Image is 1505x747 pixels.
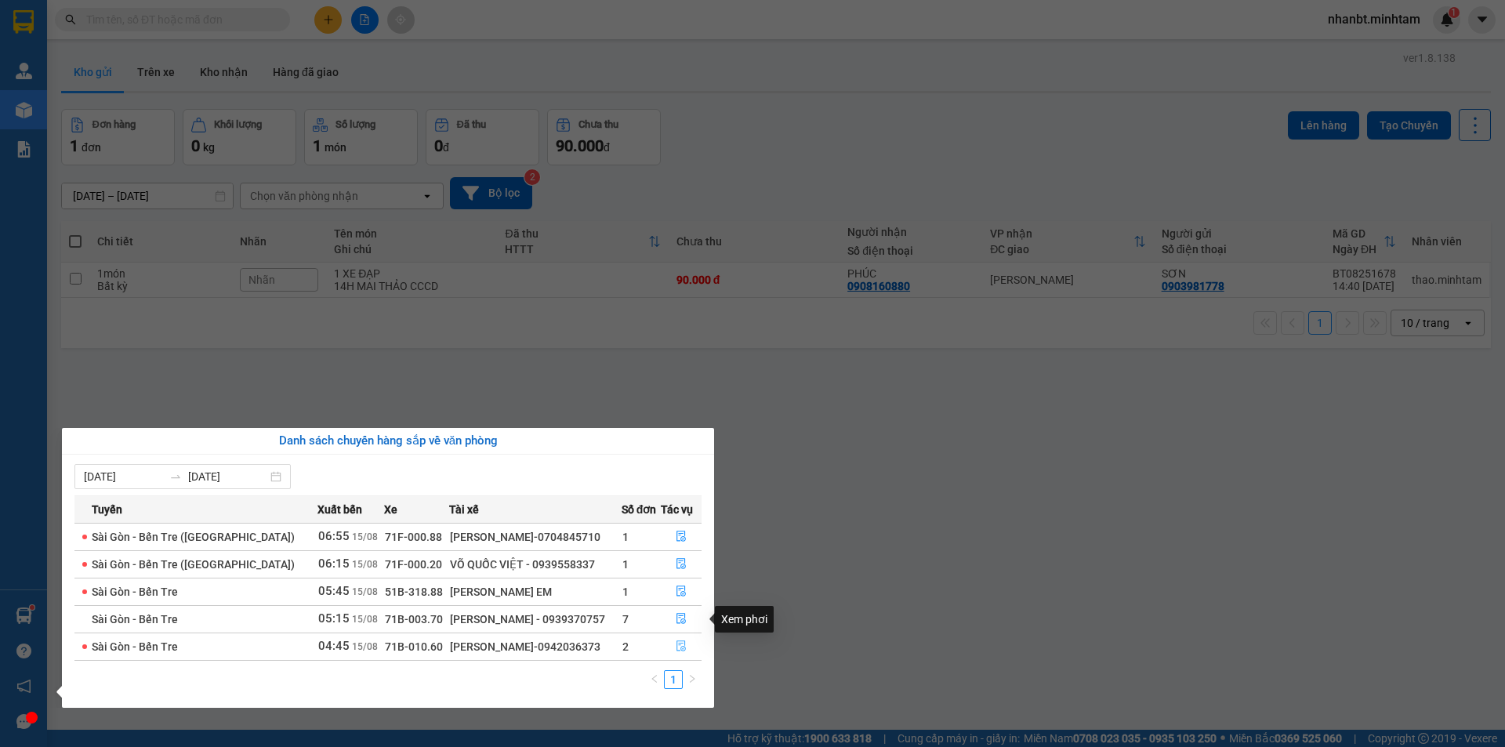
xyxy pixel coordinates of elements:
span: file-done [676,558,687,571]
span: 15/08 [352,641,378,652]
span: Sài Gòn - Bến Tre [92,640,178,653]
div: [PERSON_NAME] EM [450,583,620,600]
span: 1 [622,558,629,571]
button: file-done [662,552,702,577]
span: 71F-000.88 [385,531,442,543]
span: Sài Gòn - Bến Tre [92,613,178,626]
span: right [687,674,697,684]
span: file-done [676,531,687,543]
span: 51B-318.88 [385,586,443,598]
span: Xuất bến [317,501,362,518]
span: file-done [676,586,687,598]
span: 71F-000.20 [385,558,442,571]
button: file-done [662,524,702,549]
span: left [650,674,659,684]
span: Xe [384,501,397,518]
span: file-done [676,613,687,626]
span: 05:45 [318,584,350,598]
span: 04:45 [318,639,350,653]
span: 06:55 [318,529,350,543]
span: Tuyến [92,501,122,518]
div: VÕ QUỐC VIỆT - 0939558337 [450,556,620,573]
button: file-done [662,634,702,659]
span: to [169,470,182,483]
input: Từ ngày [84,468,163,485]
span: 15/08 [352,559,378,570]
button: file-done [662,579,702,604]
button: left [645,670,664,689]
div: [PERSON_NAME]-0942036373 [450,638,620,655]
button: file-done [662,607,702,632]
input: Đến ngày [188,468,267,485]
span: 71B-003.70 [385,613,443,626]
span: Sài Gòn - Bến Tre ([GEOGRAPHIC_DATA]) [92,558,295,571]
span: Tài xế [449,501,479,518]
div: [PERSON_NAME] - 0939370757 [450,611,620,628]
span: Sài Gòn - Bến Tre ([GEOGRAPHIC_DATA]) [92,531,295,543]
li: Previous Page [645,670,664,689]
span: 15/08 [352,586,378,597]
span: 71B-010.60 [385,640,443,653]
span: 06:15 [318,557,350,571]
div: Xem phơi [715,606,774,633]
li: Next Page [683,670,702,689]
button: right [683,670,702,689]
span: Sài Gòn - Bến Tre [92,586,178,598]
span: 1 [622,586,629,598]
span: Số đơn [622,501,657,518]
a: 1 [665,671,682,688]
span: swap-right [169,470,182,483]
span: 15/08 [352,531,378,542]
span: 15/08 [352,614,378,625]
div: Danh sách chuyến hàng sắp về văn phòng [74,432,702,451]
div: [PERSON_NAME]-0704845710 [450,528,620,546]
span: 05:15 [318,611,350,626]
li: 1 [664,670,683,689]
span: Tác vụ [661,501,693,518]
span: 2 [622,640,629,653]
span: file-done [676,640,687,653]
span: 7 [622,613,629,626]
span: 1 [622,531,629,543]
